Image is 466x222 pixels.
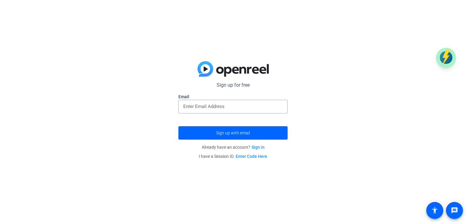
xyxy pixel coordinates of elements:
a: Sign in [252,145,265,150]
button: Sign up with email [178,126,288,140]
span: Already have an account? [202,145,265,150]
mat-icon: accessibility [431,207,438,214]
img: blue-gradient.svg [198,61,269,77]
p: Sign up for free [178,82,288,89]
a: Enter Code Here [236,154,267,159]
label: Email [178,94,288,100]
input: Enter Email Address [183,103,283,110]
span: I have a Session ID. [199,154,267,159]
mat-icon: message [451,207,458,214]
